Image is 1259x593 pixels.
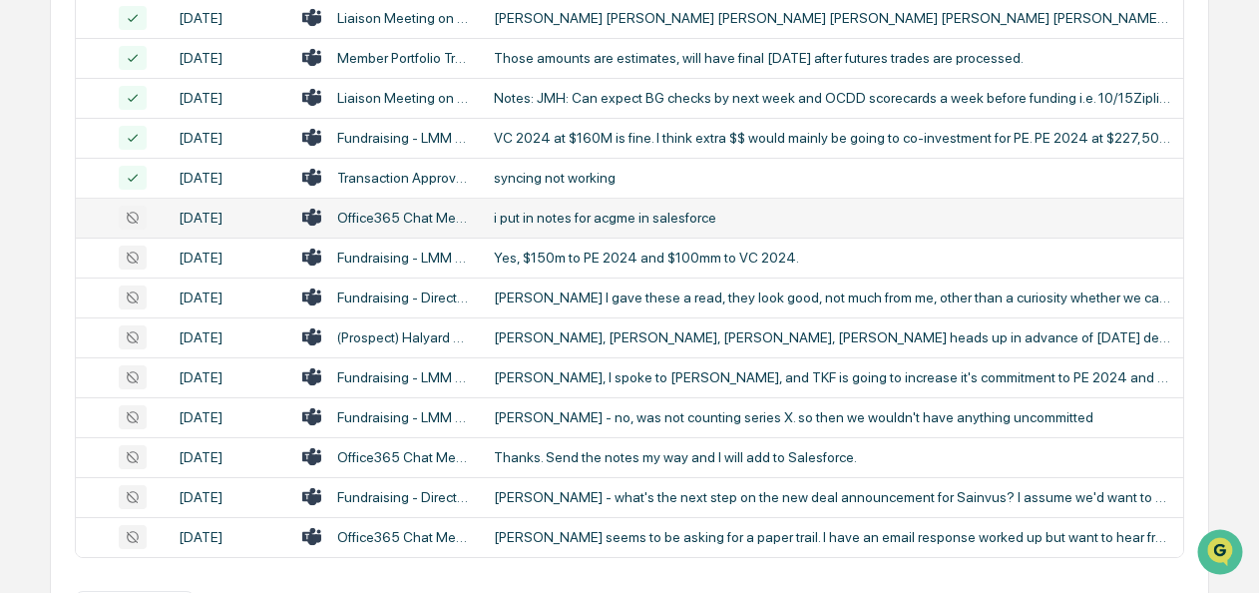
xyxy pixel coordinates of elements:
div: [DATE] [179,290,278,305]
div: Fundraising - LMM PE on [DATE] [337,369,470,385]
div: Liaison Meeting on [DATE] [337,90,470,106]
div: [PERSON_NAME] [PERSON_NAME] [PERSON_NAME] [PERSON_NAME] [PERSON_NAME] [PERSON_NAME] [PERSON_NAME]... [494,10,1171,26]
div: i put in notes for acgme in salesforce [494,210,1171,226]
div: [PERSON_NAME] seems to be asking for a paper trail. I have an email response worked up but want t... [494,529,1171,545]
div: [PERSON_NAME], I spoke to [PERSON_NAME], and TKF is going to increase it's commitment to PE 2024 ... [494,369,1171,385]
div: (Prospect) Halyard Collective on [DATE] [337,329,470,345]
iframe: Open customer support [1195,527,1249,581]
div: [DATE] [179,489,278,505]
div: Office365 Chat Messages with [PERSON_NAME], [PERSON_NAME] on [DATE] [337,529,470,545]
button: Start new chat [339,158,363,182]
img: 1746055101610-c473b297-6a78-478c-a979-82029cc54cd1 [20,152,56,188]
div: [PERSON_NAME] I gave these a read, they look good, not much from me, other than a curiosity wheth... [494,290,1171,305]
div: Start new chat [68,152,327,172]
div: Liaison Meeting on [DATE] [337,10,470,26]
div: [DATE] [179,529,278,545]
div: 🗄️ [145,253,161,269]
div: Thanks. Send the notes my way and I will add to Salesforce. [494,449,1171,465]
div: [PERSON_NAME] - what's the next step on the new deal announcement for Sainvus? I assume we'd want... [494,489,1171,505]
div: [DATE] [179,170,278,186]
div: [DATE] [179,90,278,106]
a: 🖐️Preclearance [12,243,137,279]
div: Fundraising - LMM PE on [DATE] [337,130,470,146]
div: 🖐️ [20,253,36,269]
a: 🗄️Attestations [137,243,255,279]
p: How can we help? [20,41,363,73]
span: Pylon [199,337,241,352]
div: Transaction Approvals on [DATE] [337,170,470,186]
div: [DATE] [179,10,278,26]
div: Notes: JMH: Can expect BG checks by next week and OCDD scorecards a week before funding i.e. 10/1... [494,90,1171,106]
div: [DATE] [179,449,278,465]
div: Office365 Chat Messages with [PERSON_NAME], [PERSON_NAME] on [DATE] [337,210,470,226]
div: 🔎 [20,291,36,306]
a: 🔎Data Lookup [12,281,134,316]
div: VC 2024 at $160M is fine. I think extra $$ would mainly be going to co-investment for PE. PE 2024... [494,130,1171,146]
div: Fundraising - Direct on [DATE] [337,489,470,505]
div: [DATE] [179,369,278,385]
span: Attestations [165,251,247,271]
div: [DATE] [179,210,278,226]
span: Preclearance [40,251,129,271]
div: Those amounts are estimates, will have final [DATE] after futures trades are processed. [494,50,1171,66]
a: Powered byPylon [141,336,241,352]
div: [DATE] [179,409,278,425]
div: Member Portfolio Trades on [DATE] [337,50,470,66]
div: [PERSON_NAME], [PERSON_NAME], [PERSON_NAME], [PERSON_NAME] heads up in advance of [DATE] debrief ... [494,329,1171,345]
div: [DATE] [179,250,278,266]
div: Fundraising - Direct on [DATE] [337,290,470,305]
div: We're available if you need us! [68,172,252,188]
div: [DATE] [179,130,278,146]
span: Data Lookup [40,289,126,308]
div: [PERSON_NAME] - no, was not counting series X. so then we wouldn't have anything uncommitted [494,409,1171,425]
div: syncing not working [494,170,1171,186]
div: Fundraising - LMM PE on [DATE] [337,250,470,266]
div: Office365 Chat Messages with [PERSON_NAME], [PERSON_NAME] on [DATE] [337,449,470,465]
div: Yes, $150m to PE 2024 and $100mm to VC 2024. [494,250,1171,266]
div: [DATE] [179,50,278,66]
div: Fundraising - LMM PE on [DATE] [337,409,470,425]
div: [DATE] [179,329,278,345]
